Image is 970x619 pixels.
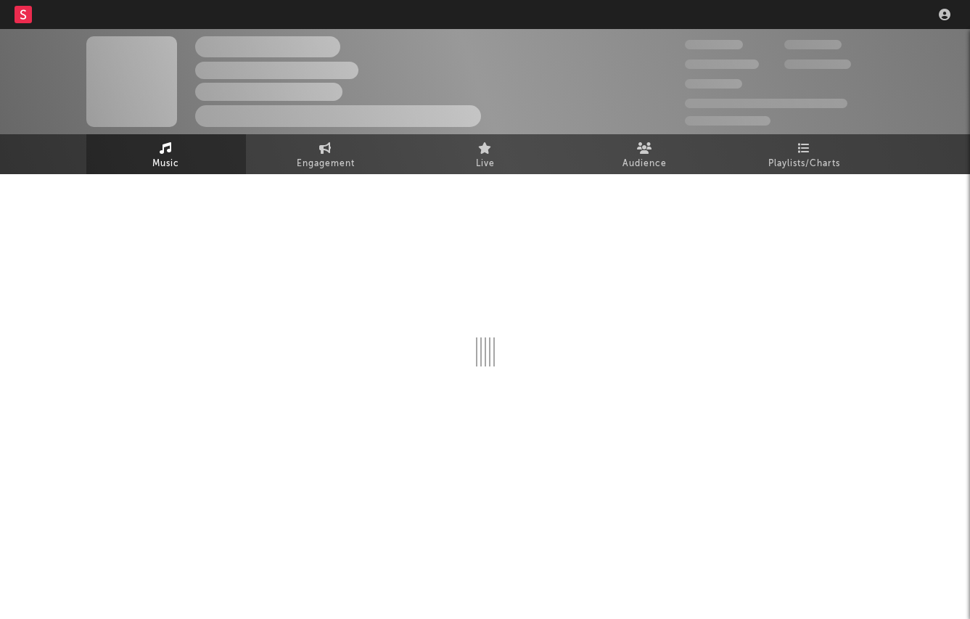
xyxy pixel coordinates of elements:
a: Music [86,134,246,174]
span: Audience [622,155,667,173]
span: 50,000,000 Monthly Listeners [685,99,847,108]
a: Engagement [246,134,406,174]
a: Audience [565,134,725,174]
span: Music [152,155,179,173]
span: 300,000 [685,40,743,49]
span: Engagement [297,155,355,173]
span: Jump Score: 85.0 [685,116,770,126]
span: Live [476,155,495,173]
span: Playlists/Charts [768,155,840,173]
span: 100,000 [784,40,842,49]
span: 1,000,000 [784,60,851,69]
a: Live [406,134,565,174]
span: 50,000,000 [685,60,759,69]
span: 100,000 [685,79,742,89]
a: Playlists/Charts [725,134,884,174]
